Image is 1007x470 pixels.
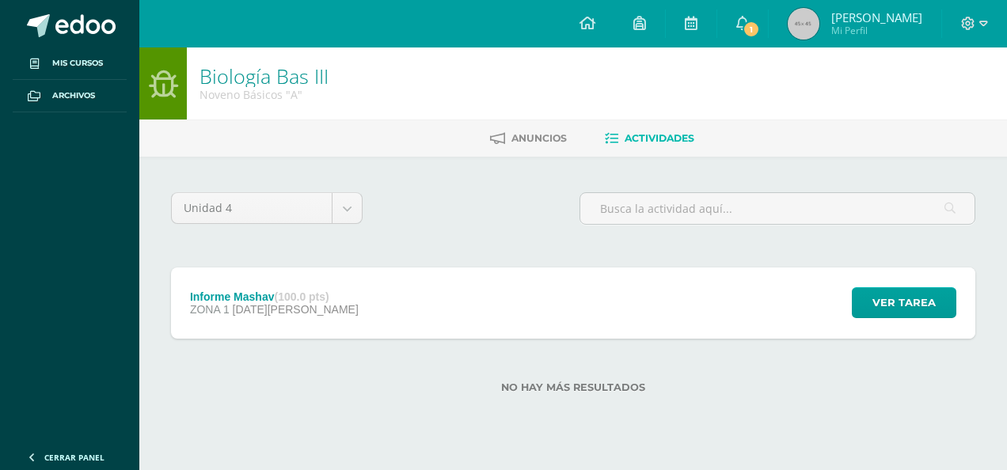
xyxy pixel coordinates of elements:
[743,21,760,38] span: 1
[190,303,230,316] span: ZONA 1
[872,288,936,317] span: Ver tarea
[190,290,359,303] div: Informe Mashav
[199,63,329,89] a: Biología Bas III
[199,87,329,102] div: Noveno Básicos 'A'
[52,57,103,70] span: Mis cursos
[852,287,956,318] button: Ver tarea
[13,80,127,112] a: Archivos
[171,381,975,393] label: No hay más resultados
[831,24,922,37] span: Mi Perfil
[172,193,362,223] a: Unidad 4
[511,132,567,144] span: Anuncios
[44,452,104,463] span: Cerrar panel
[580,193,975,224] input: Busca la actividad aquí...
[233,303,359,316] span: [DATE][PERSON_NAME]
[52,89,95,102] span: Archivos
[788,8,819,40] img: 45x45
[199,65,329,87] h1: Biología Bas III
[184,193,320,223] span: Unidad 4
[625,132,694,144] span: Actividades
[605,126,694,151] a: Actividades
[831,9,922,25] span: [PERSON_NAME]
[490,126,567,151] a: Anuncios
[13,47,127,80] a: Mis cursos
[274,290,329,303] strong: (100.0 pts)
